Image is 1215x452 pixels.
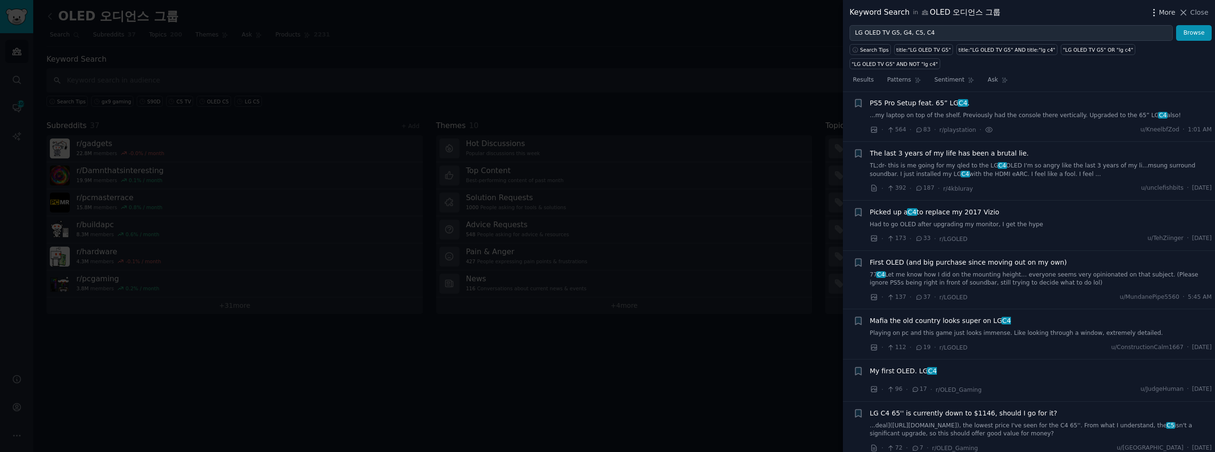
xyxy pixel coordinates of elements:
a: title:"LG OLED TV G5" AND title:"lg c4" [956,44,1057,55]
span: u/MundanePipe5560 [1120,293,1179,302]
span: · [934,342,936,352]
span: u/ConstructionCalm1667 [1111,343,1183,352]
span: Patterns [887,76,911,84]
a: PS5 Pro Setup feat. 65” LGC4. [870,98,970,108]
span: · [881,292,883,302]
span: 19 [915,343,931,352]
span: · [938,184,940,194]
a: First OLED (and big purchase since moving out on my own) [870,258,1067,268]
span: 112 [887,343,906,352]
button: More [1149,8,1176,18]
span: C4 [958,99,968,107]
span: r/OLED_Gaming [932,445,978,452]
span: · [1187,234,1189,243]
span: · [934,292,936,302]
span: PS5 Pro Setup feat. 65” LG . [870,98,970,108]
span: [DATE] [1192,234,1212,243]
span: Mafia the old country looks super on LG [870,316,1011,326]
button: Browse [1176,25,1212,41]
a: title:"LG OLED TV G5" [894,44,953,55]
span: · [881,234,883,244]
span: u/JudgeHuman [1140,385,1184,394]
span: r/LGOLED [939,294,967,301]
span: · [1187,385,1189,394]
a: Sentiment [931,73,978,92]
a: Had to go OLED after upgrading my monitor, I get the hype [870,221,1212,229]
span: · [881,342,883,352]
span: · [1183,126,1185,134]
span: Search Tips [860,46,889,53]
span: · [980,125,981,135]
span: Picked up a to replace my 2017 Vizio [870,207,1000,217]
input: Try a keyword related to your business [850,25,1173,41]
a: Ask [984,73,1011,92]
span: 33 [915,234,931,243]
a: ...my laptop on top of the shelf. Previously had the console there vertically. Upgraded to the 65... [870,111,1212,120]
span: r/OLED_Gaming [936,387,982,393]
a: Mafia the old country looks super on LGC4 [870,316,1011,326]
a: "LG OLED TV G5" OR "lg c4" [1061,44,1135,55]
span: C4 [927,367,937,375]
span: C4 [1158,112,1168,119]
span: · [1183,293,1185,302]
a: TL;dr- this is me going for my qled to the LGC4OLED I'm so angry like the last 3 years of my li..... [870,162,1212,178]
span: 37 [915,293,931,302]
a: Playing on pc and this game just looks immense. Like looking through a window, extremely detailed. [870,329,1212,338]
span: 173 [887,234,906,243]
a: Picked up aC4to replace my 2017 Vizio [870,207,1000,217]
span: · [909,234,911,244]
span: · [930,385,932,395]
span: Ask [988,76,998,84]
span: More [1159,8,1176,18]
a: My first OLED. LGC4 [870,366,937,376]
span: · [909,125,911,135]
span: · [909,342,911,352]
span: r/4kbluray [943,185,973,192]
span: 5:45 AM [1188,293,1212,302]
span: [DATE] [1192,343,1212,352]
span: · [934,234,936,244]
a: "LG OLED TV G5" AND NOT "lg c4" [850,58,940,69]
span: u/KneelbfZod [1140,126,1179,134]
span: 17 [911,385,927,394]
span: r/LGOLED [939,344,967,351]
span: Close [1190,8,1208,18]
span: 96 [887,385,902,394]
span: 137 [887,293,906,302]
div: Keyword Search OLED 오디언스 그룹 [850,7,1000,18]
a: 77C4Let me know how I did on the mounting height… everyone seems very opinionated on that subject... [870,271,1212,287]
span: Sentiment [935,76,964,84]
span: [DATE] [1192,184,1212,193]
span: r/playstation [939,127,976,133]
span: [DATE] [1192,385,1212,394]
span: Results [853,76,874,84]
span: 83 [915,126,931,134]
button: Search Tips [850,44,891,55]
span: · [881,385,883,395]
a: LG C4 65'' is currently down to $1146, should I go for it? [870,408,1057,418]
a: ...deal]([URL][DOMAIN_NAME]), the lowest price I've seen for the C4 65''. From what I understand,... [870,422,1212,438]
span: r/LGOLED [939,236,967,242]
div: title:"LG OLED TV G5" [897,46,951,53]
div: "LG OLED TV G5" AND NOT "lg c4" [852,61,938,67]
button: Close [1178,8,1208,18]
span: in [913,9,918,17]
span: · [934,125,936,135]
a: Results [850,73,877,92]
span: C4 [907,208,917,216]
div: "LG OLED TV G5" OR "lg c4" [1063,46,1133,53]
span: · [881,184,883,194]
span: 564 [887,126,906,134]
a: Patterns [884,73,924,92]
span: · [881,125,883,135]
span: C4 [998,162,1007,169]
span: 187 [915,184,935,193]
span: The last 3 years of my life has been a brutal lie. [870,148,1029,158]
span: · [906,385,908,395]
span: · [1187,343,1189,352]
span: 392 [887,184,906,193]
span: · [909,292,911,302]
span: 1:01 AM [1188,126,1212,134]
